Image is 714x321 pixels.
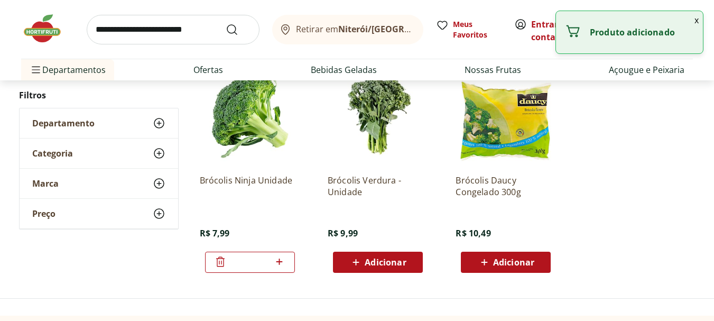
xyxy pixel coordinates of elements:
[32,118,95,129] span: Departamento
[690,11,703,29] button: Fechar notificação
[19,85,179,106] h2: Filtros
[193,63,223,76] a: Ofertas
[200,175,300,198] a: Brócolis Ninja Unidade
[32,148,73,159] span: Categoria
[456,175,556,198] a: Brócolis Daucy Congelado 300g
[465,63,521,76] a: Nossas Frutas
[272,15,423,44] button: Retirar emNiterói/[GEOGRAPHIC_DATA]
[30,57,106,82] span: Departamentos
[32,178,59,189] span: Marca
[20,139,178,168] button: Categoria
[365,258,406,267] span: Adicionar
[296,24,413,34] span: Retirar em
[453,19,502,40] span: Meus Favoritos
[200,66,300,166] img: Brócolis Ninja Unidade
[338,23,459,35] b: Niterói/[GEOGRAPHIC_DATA]
[200,227,230,239] span: R$ 7,99
[531,19,589,43] a: Criar conta
[226,23,251,36] button: Submit Search
[20,199,178,228] button: Preço
[590,27,694,38] p: Produto adicionado
[21,13,74,44] img: Hortifruti
[531,18,578,43] span: ou
[456,227,490,239] span: R$ 10,49
[436,19,502,40] a: Meus Favoritos
[87,15,259,44] input: search
[20,108,178,138] button: Departamento
[328,175,428,198] a: Brócolis Verdura - Unidade
[456,66,556,166] img: Brócolis Daucy Congelado 300g
[328,227,358,239] span: R$ 9,99
[32,208,55,219] span: Preço
[493,258,534,267] span: Adicionar
[609,63,684,76] a: Açougue e Peixaria
[531,19,558,30] a: Entrar
[328,66,428,166] img: Brócolis Verdura - Unidade
[20,169,178,198] button: Marca
[461,252,551,273] button: Adicionar
[333,252,423,273] button: Adicionar
[311,63,377,76] a: Bebidas Geladas
[30,57,42,82] button: Menu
